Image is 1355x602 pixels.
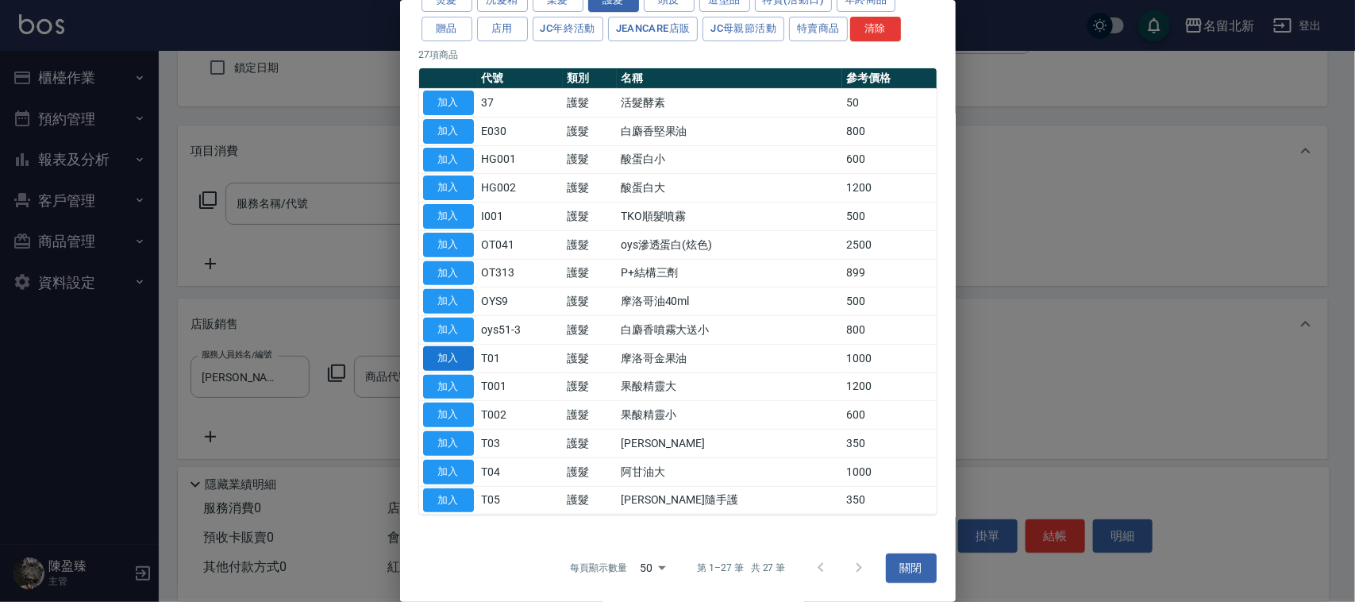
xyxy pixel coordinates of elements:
td: 1000 [842,457,936,486]
td: 護髮 [563,457,617,486]
button: 贈品 [422,17,472,41]
td: 活髮酵素 [617,89,842,118]
td: 1200 [842,372,936,401]
td: 2500 [842,230,936,259]
button: 加入 [423,91,474,115]
td: 500 [842,287,936,316]
td: 350 [842,430,936,458]
td: T001 [478,372,563,401]
td: T04 [478,457,563,486]
td: 白麝香噴霧大送小 [617,316,842,345]
td: 50 [842,89,936,118]
td: 350 [842,486,936,515]
button: JC年終活動 [533,17,603,41]
td: 護髮 [563,145,617,174]
td: 護髮 [563,316,617,345]
p: 每頁顯示數量 [570,561,627,575]
td: 護髮 [563,174,617,203]
td: 500 [842,203,936,231]
td: 800 [842,117,936,145]
td: T002 [478,401,563,430]
button: JC母親節活動 [703,17,784,41]
td: I001 [478,203,563,231]
td: T05 [478,486,563,515]
td: P+結構三劑 [617,259,842,287]
button: 加入 [423,346,474,371]
td: 護髮 [563,203,617,231]
button: 加入 [423,431,474,456]
td: 護髮 [563,344,617,372]
td: 護髮 [563,486,617,515]
td: 37 [478,89,563,118]
th: 類別 [563,68,617,89]
th: 代號 [478,68,563,89]
td: 果酸精靈大 [617,372,842,401]
button: 加入 [423,460,474,484]
td: 摩洛哥油40ml [617,287,842,316]
td: 1200 [842,174,936,203]
td: T01 [478,344,563,372]
td: 600 [842,145,936,174]
td: 阿甘油大 [617,457,842,486]
td: oys51-3 [478,316,563,345]
td: 護髮 [563,287,617,316]
td: HG002 [478,174,563,203]
td: HG001 [478,145,563,174]
td: 酸蛋白小 [617,145,842,174]
td: 護髮 [563,401,617,430]
p: 27 項商品 [419,48,937,62]
td: 護髮 [563,230,617,259]
button: 加入 [423,403,474,427]
button: 加入 [423,148,474,172]
button: 加入 [423,375,474,399]
td: oys滲透蛋白(炫色) [617,230,842,259]
td: 800 [842,316,936,345]
td: [PERSON_NAME] [617,430,842,458]
td: OT313 [478,259,563,287]
td: E030 [478,117,563,145]
td: 1000 [842,344,936,372]
td: 摩洛哥金果油 [617,344,842,372]
td: 600 [842,401,936,430]
td: 護髮 [563,430,617,458]
button: 加入 [423,204,474,229]
td: 酸蛋白大 [617,174,842,203]
td: 護髮 [563,259,617,287]
button: 加入 [423,233,474,257]
th: 參考價格 [842,68,936,89]
td: 護髮 [563,372,617,401]
td: 護髮 [563,117,617,145]
button: 加入 [423,318,474,342]
td: OYS9 [478,287,563,316]
td: 899 [842,259,936,287]
button: 關閉 [886,554,937,583]
button: 加入 [423,119,474,144]
td: 果酸精靈小 [617,401,842,430]
th: 名稱 [617,68,842,89]
td: T03 [478,430,563,458]
button: 加入 [423,289,474,314]
td: [PERSON_NAME]隨手護 [617,486,842,515]
button: 加入 [423,488,474,513]
p: 第 1–27 筆 共 27 筆 [697,561,785,575]
button: 加入 [423,261,474,286]
td: 白麝香堅果油 [617,117,842,145]
td: TKO順髮噴霧 [617,203,842,231]
div: 50 [633,546,672,589]
button: 加入 [423,176,474,200]
button: JeanCare店販 [608,17,699,41]
button: 店用 [477,17,528,41]
td: OT041 [478,230,563,259]
button: 特賣商品 [789,17,848,41]
button: 清除 [850,17,901,41]
td: 護髮 [563,89,617,118]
